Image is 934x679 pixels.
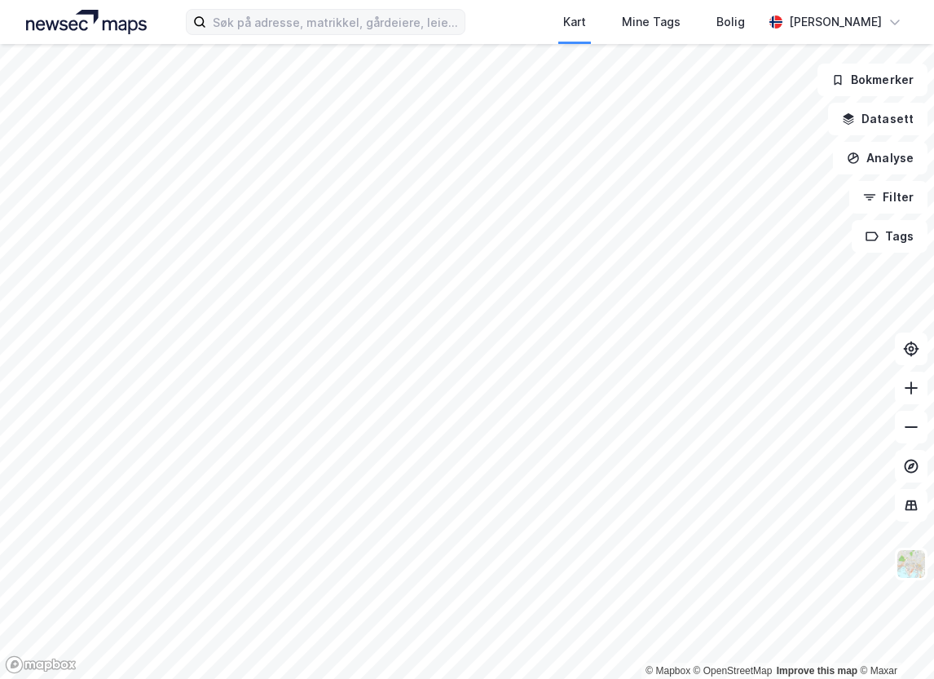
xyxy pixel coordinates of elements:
[206,10,465,34] input: Søk på adresse, matrikkel, gårdeiere, leietakere eller personer
[852,601,934,679] iframe: Chat Widget
[622,12,681,32] div: Mine Tags
[789,12,882,32] div: [PERSON_NAME]
[716,12,745,32] div: Bolig
[563,12,586,32] div: Kart
[26,10,147,34] img: logo.a4113a55bc3d86da70a041830d287a7e.svg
